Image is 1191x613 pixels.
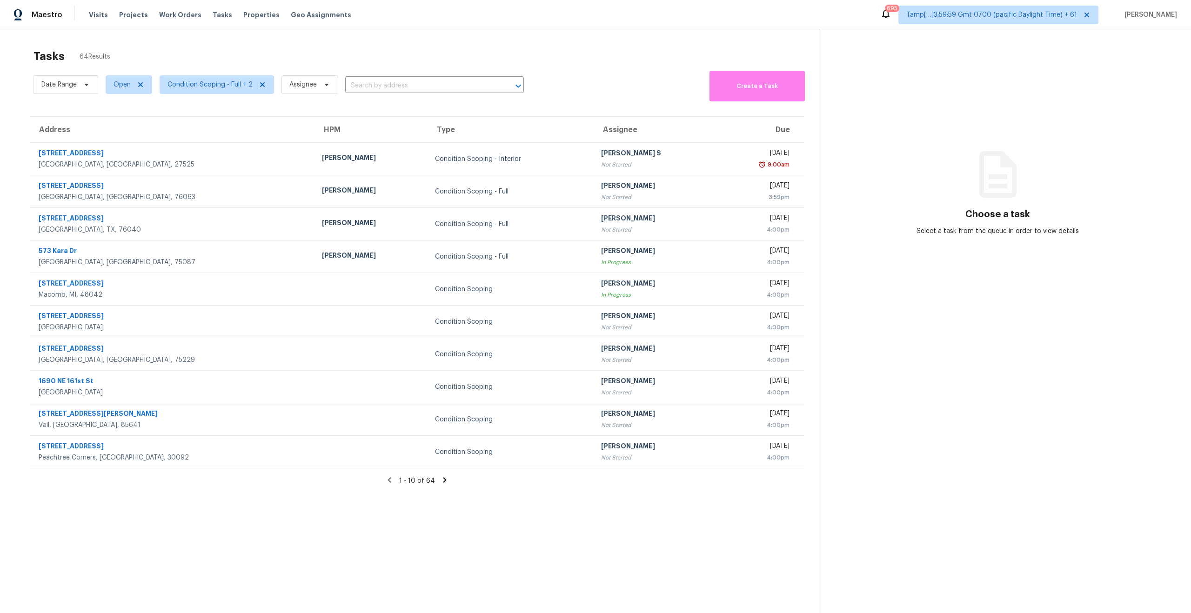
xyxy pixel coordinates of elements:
th: Address [30,117,314,143]
div: Not Started [601,453,709,462]
div: [STREET_ADDRESS] [39,344,307,355]
span: Tasks [213,12,232,18]
div: Select a task from the queue in order to view details [909,227,1087,236]
span: Work Orders [159,10,201,20]
span: 64 Results [80,52,110,61]
div: [STREET_ADDRESS] [39,311,307,323]
span: Assignee [289,80,317,89]
th: Assignee [594,117,717,143]
div: [DATE] [724,279,790,290]
div: [PERSON_NAME] [601,246,709,258]
div: 4:00pm [724,420,790,430]
div: [PERSON_NAME] [601,311,709,323]
div: [STREET_ADDRESS] [39,441,307,453]
div: [PERSON_NAME] [601,376,709,388]
input: Search by address [345,79,498,93]
div: [DATE] [724,181,790,193]
div: [DATE] [724,148,790,160]
div: Not Started [601,355,709,365]
div: Not Started [601,420,709,430]
div: [GEOGRAPHIC_DATA], [GEOGRAPHIC_DATA], 76063 [39,193,307,202]
span: Geo Assignments [291,10,351,20]
div: [STREET_ADDRESS][PERSON_NAME] [39,409,307,420]
div: Condition Scoping - Full [435,252,586,261]
div: [DATE] [724,376,790,388]
span: Condition Scoping - Full + 2 [167,80,253,89]
div: [GEOGRAPHIC_DATA] [39,323,307,332]
div: Condition Scoping [435,317,586,326]
span: 1 - 10 of 64 [399,478,435,484]
span: Maestro [32,10,62,20]
div: 4:00pm [724,355,790,365]
div: [GEOGRAPHIC_DATA] [39,388,307,397]
div: 4:00pm [724,453,790,462]
img: Overdue Alarm Icon [758,160,766,169]
div: [STREET_ADDRESS] [39,279,307,290]
div: 4:00pm [724,225,790,234]
div: [PERSON_NAME] [322,218,420,230]
div: 573 Kara Dr [39,246,307,258]
div: [PERSON_NAME] [601,344,709,355]
div: Not Started [601,388,709,397]
div: [DATE] [724,311,790,323]
div: [GEOGRAPHIC_DATA], TX, 76040 [39,225,307,234]
span: Tamp[…]3:59:59 Gmt 0700 (pacific Daylight Time) + 61 [906,10,1077,20]
div: [GEOGRAPHIC_DATA], [GEOGRAPHIC_DATA], 75229 [39,355,307,365]
div: [DATE] [724,246,790,258]
h2: Tasks [33,52,65,61]
div: Peachtree Corners, [GEOGRAPHIC_DATA], 30092 [39,453,307,462]
span: Projects [119,10,148,20]
div: Macomb, MI, 48042 [39,290,307,300]
div: Condition Scoping [435,350,586,359]
div: Not Started [601,323,709,332]
div: [GEOGRAPHIC_DATA], [GEOGRAPHIC_DATA], 27525 [39,160,307,169]
div: 4:00pm [724,323,790,332]
h3: Choose a task [965,210,1030,219]
div: 9:00am [766,160,790,169]
div: [STREET_ADDRESS] [39,181,307,193]
div: [PERSON_NAME] [601,181,709,193]
div: 4:00pm [724,388,790,397]
div: Condition Scoping - Full [435,220,586,229]
div: [DATE] [724,344,790,355]
div: In Progress [601,290,709,300]
div: Condition Scoping [435,447,586,457]
div: Not Started [601,225,709,234]
div: Vail, [GEOGRAPHIC_DATA], 85641 [39,420,307,430]
div: Condition Scoping [435,415,586,424]
div: [PERSON_NAME] [322,251,420,262]
button: Create a Task [709,71,805,101]
span: Visits [89,10,108,20]
div: [PERSON_NAME] [322,153,420,165]
div: Condition Scoping [435,285,586,294]
div: [STREET_ADDRESS] [39,148,307,160]
div: [DATE] [724,441,790,453]
div: 1690 NE 161st St [39,376,307,388]
span: [PERSON_NAME] [1121,10,1177,20]
div: 3:59pm [724,193,790,202]
span: Properties [243,10,280,20]
div: [DATE] [724,213,790,225]
div: 4:00pm [724,258,790,267]
div: Condition Scoping - Full [435,187,586,196]
span: Open [114,80,131,89]
th: HPM [314,117,428,143]
div: Condition Scoping [435,382,586,392]
div: Not Started [601,193,709,202]
div: Condition Scoping - Interior [435,154,586,164]
div: [PERSON_NAME] [601,409,709,420]
span: Date Range [41,80,77,89]
div: 4:00pm [724,290,790,300]
div: [PERSON_NAME] [601,441,709,453]
div: [DATE] [724,409,790,420]
span: Create a Task [714,81,800,92]
div: [PERSON_NAME] S [601,148,709,160]
button: Open [512,80,525,93]
div: [GEOGRAPHIC_DATA], [GEOGRAPHIC_DATA], 75087 [39,258,307,267]
div: Not Started [601,160,709,169]
th: Type [428,117,594,143]
div: In Progress [601,258,709,267]
div: [PERSON_NAME] [322,186,420,197]
div: [PERSON_NAME] [601,213,709,225]
div: 695 [887,4,897,13]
